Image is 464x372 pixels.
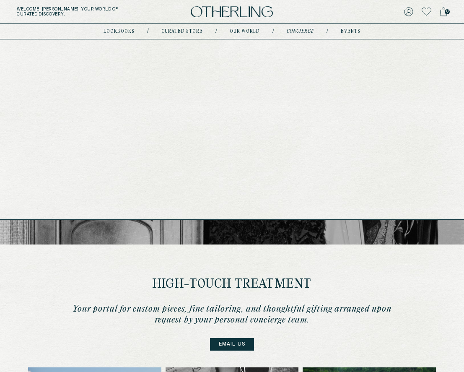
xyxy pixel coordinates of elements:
h5: Welcome, [PERSON_NAME] . Your world of curated discovery. [17,7,146,17]
div: / [272,28,274,35]
h2: high-touch treatment [69,278,396,291]
a: Your Summer Edit [141,73,240,84]
img: logo [191,6,273,18]
a: 0 [440,6,447,18]
span: 0 [445,9,450,14]
a: Our world [230,29,260,34]
span: shop by collection [141,60,245,65]
a: View all [141,135,189,146]
a: Curated store [161,29,203,34]
p: Your portal for custom pieces, fine tailoring, and thoughtful gifting arranged upon request by yo... [69,304,396,325]
div: / [147,28,149,35]
a: Brand Highlight: Heirlome [141,91,238,111]
a: Email us [210,338,254,351]
h4: Curated store [13,60,103,65]
div: / [327,28,328,35]
a: events [341,29,360,34]
p: Discover themed collections of items from our favorite brands. Find an additional collection with... [13,70,103,122]
div: / [215,28,217,35]
a: Pre-Fall Newness [141,118,241,129]
a: lookbooks [104,29,135,34]
a: concierge [287,29,314,34]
